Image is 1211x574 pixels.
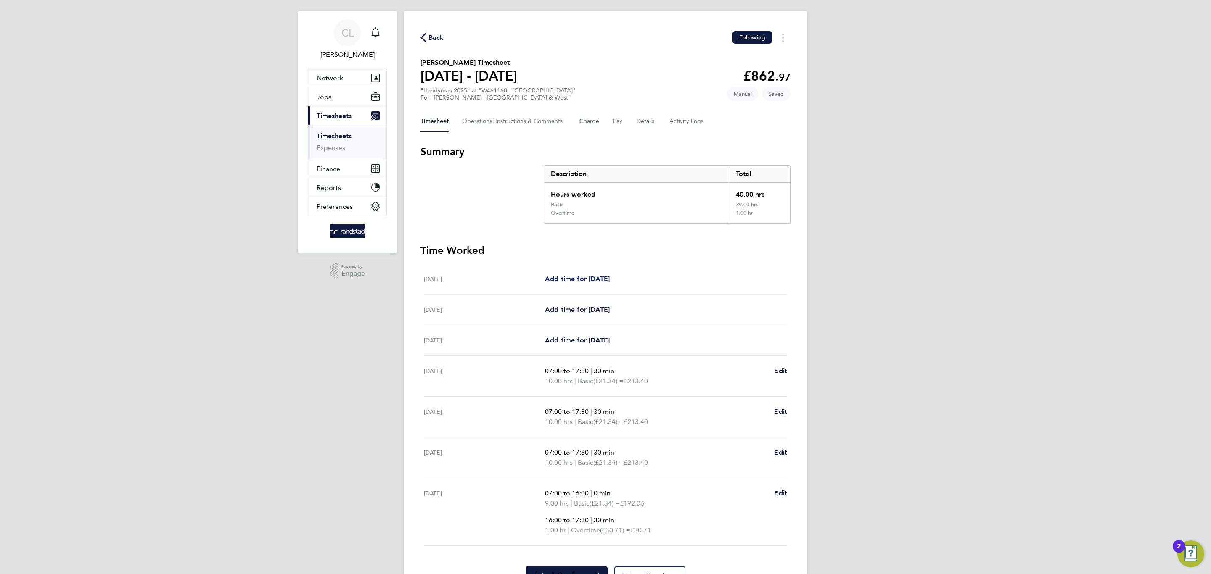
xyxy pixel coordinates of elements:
[424,274,545,284] div: [DATE]
[317,165,340,173] span: Finance
[590,367,592,375] span: |
[308,68,386,87] button: Network
[545,418,573,426] span: 10.00 hrs
[317,203,353,211] span: Preferences
[594,367,614,375] span: 30 min
[779,71,791,83] span: 97
[420,94,576,101] div: For "[PERSON_NAME] - [GEOGRAPHIC_DATA] & West"
[729,210,790,223] div: 1.00 hr
[462,111,566,132] button: Operational Instructions & Comments
[545,367,589,375] span: 07:00 to 17:30
[727,87,759,101] span: This timesheet was manually created.
[624,458,648,466] span: £213.40
[317,184,341,192] span: Reports
[578,458,593,468] span: Basic
[762,87,791,101] span: This timesheet is Saved.
[317,74,343,82] span: Network
[624,377,648,385] span: £213.40
[574,377,576,385] span: |
[594,448,614,456] span: 30 min
[308,19,387,60] a: CL[PERSON_NAME]
[774,448,787,458] a: Edit
[594,408,614,416] span: 30 min
[545,336,610,344] span: Add time for [DATE]
[729,183,790,201] div: 40.00 hrs
[637,111,656,132] button: Details
[308,50,387,60] span: Charlotte Lockeridge
[579,111,600,132] button: Charge
[590,448,592,456] span: |
[574,458,576,466] span: |
[613,111,623,132] button: Pay
[545,275,610,283] span: Add time for [DATE]
[308,159,386,178] button: Finance
[593,377,624,385] span: (£21.34) =
[420,145,791,158] h3: Summary
[600,526,630,534] span: (£30.71) =
[298,11,397,253] nav: Main navigation
[578,376,593,386] span: Basic
[775,31,791,44] button: Timesheets Menu
[545,305,610,313] span: Add time for [DATE]
[732,31,772,44] button: Following
[774,448,787,456] span: Edit
[544,166,729,182] div: Description
[571,525,600,535] span: Overtime
[424,366,545,386] div: [DATE]
[424,448,545,468] div: [DATE]
[545,458,573,466] span: 10.00 hrs
[624,418,648,426] span: £213.40
[308,87,386,106] button: Jobs
[420,87,576,101] div: "Handyman 2025" at "W461160 - [GEOGRAPHIC_DATA]"
[308,125,386,159] div: Timesheets
[424,488,545,535] div: [DATE]
[308,197,386,216] button: Preferences
[308,106,386,125] button: Timesheets
[630,526,651,534] span: £30.71
[317,93,331,101] span: Jobs
[551,210,574,216] div: Overtime
[774,488,787,498] a: Edit
[545,377,573,385] span: 10.00 hrs
[568,526,569,534] span: |
[551,201,563,208] div: Basic
[574,498,590,508] span: Basic
[330,224,365,238] img: randstad-logo-retina.png
[544,183,729,201] div: Hours worked
[729,201,790,210] div: 39.00 hrs
[424,335,545,345] div: [DATE]
[578,417,593,427] span: Basic
[774,489,787,497] span: Edit
[420,58,517,68] h2: [PERSON_NAME] Timesheet
[317,132,352,140] a: Timesheets
[420,111,449,132] button: Timesheet
[593,418,624,426] span: (£21.34) =
[590,516,592,524] span: |
[590,499,620,507] span: (£21.34) =
[424,407,545,427] div: [DATE]
[545,499,569,507] span: 9.00 hrs
[317,112,352,120] span: Timesheets
[545,408,589,416] span: 07:00 to 17:30
[545,516,589,524] span: 16:00 to 17:30
[1177,540,1204,567] button: Open Resource Center, 2 new notifications
[544,165,791,224] div: Summary
[774,367,787,375] span: Edit
[545,489,589,497] span: 07:00 to 16:00
[330,263,365,279] a: Powered byEngage
[594,516,614,524] span: 30 min
[545,526,566,534] span: 1.00 hr
[317,144,345,152] a: Expenses
[774,407,787,417] a: Edit
[1177,546,1181,557] div: 2
[545,305,610,315] a: Add time for [DATE]
[545,448,589,456] span: 07:00 to 17:30
[739,34,765,41] span: Following
[341,263,365,270] span: Powered by
[420,68,517,84] h1: [DATE] - [DATE]
[545,335,610,345] a: Add time for [DATE]
[590,408,592,416] span: |
[424,305,545,315] div: [DATE]
[428,33,444,43] span: Back
[774,408,787,416] span: Edit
